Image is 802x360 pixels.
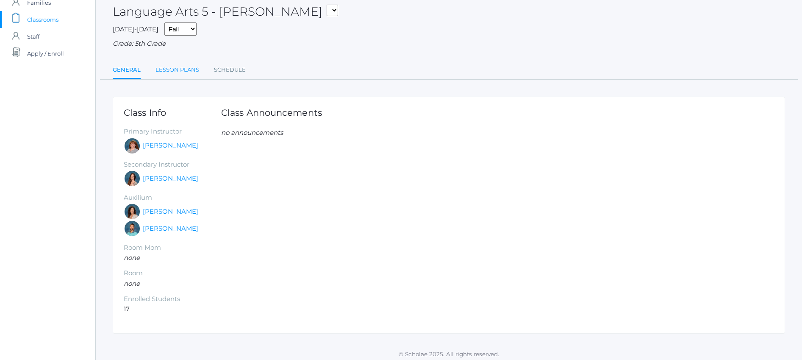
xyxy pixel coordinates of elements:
h1: Class Announcements [221,108,322,117]
h5: Room Mom [124,244,221,251]
a: Schedule [214,61,246,78]
span: Staff [27,28,39,45]
em: none [124,254,140,262]
li: 17 [124,304,221,314]
a: General [113,61,141,80]
em: none [124,279,140,287]
h5: Room [124,270,221,277]
div: Westen Taylor [124,220,141,237]
div: Grade: 5th Grade [113,39,785,49]
h5: Enrolled Students [124,296,221,303]
div: Sarah Bence [124,137,141,154]
span: Classrooms [27,11,58,28]
h5: Primary Instructor [124,128,221,135]
h2: Language Arts 5 - [PERSON_NAME] [113,5,338,18]
a: Lesson Plans [155,61,199,78]
a: [PERSON_NAME] [143,224,198,234]
h5: Auxilium [124,194,221,201]
a: [PERSON_NAME] [143,174,198,184]
a: [PERSON_NAME] [143,207,198,217]
span: [DATE]-[DATE] [113,25,158,33]
em: no announcements [221,128,283,137]
div: Rebecca Salazar [124,170,141,187]
p: © Scholae 2025. All rights reserved. [96,350,802,358]
h1: Class Info [124,108,221,117]
span: Apply / Enroll [27,45,64,62]
div: Cari Burke [124,203,141,220]
a: [PERSON_NAME] [143,141,198,151]
h5: Secondary Instructor [124,161,221,168]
